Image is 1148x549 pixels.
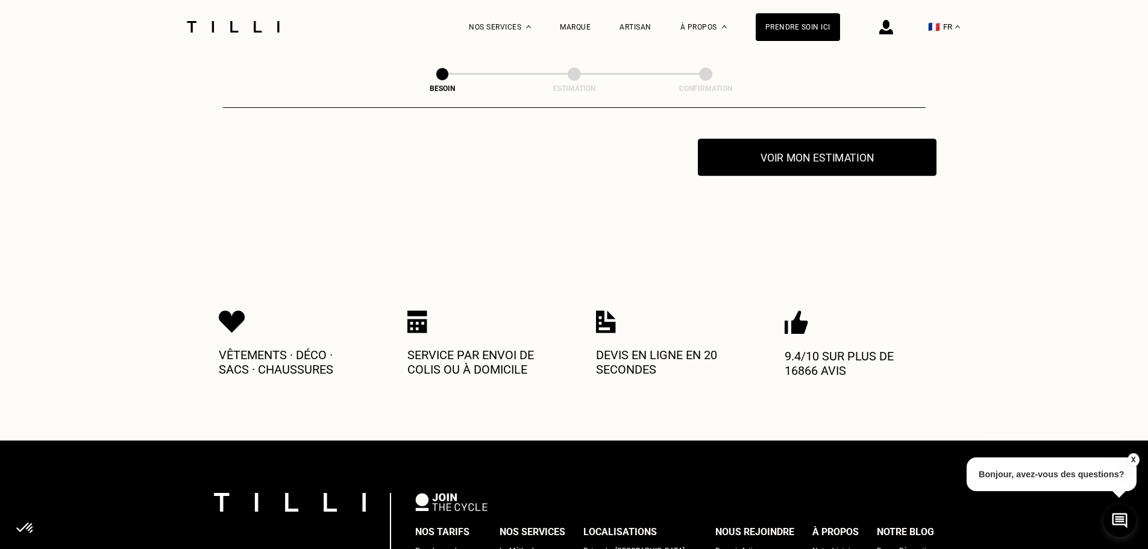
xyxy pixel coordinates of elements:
p: Devis en ligne en 20 secondes [596,348,741,377]
a: Marque [560,23,591,31]
p: Vêtements · Déco · Sacs · Chaussures [219,348,363,377]
div: Nos tarifs [415,523,469,541]
img: icône connexion [879,20,893,34]
div: À propos [812,523,859,541]
img: Logo du service de couturière Tilli [183,21,284,33]
a: Prendre soin ici [756,13,840,41]
span: 🇫🇷 [928,21,940,33]
img: menu déroulant [955,25,960,28]
div: Estimation [514,84,635,93]
img: Menu déroulant à propos [722,25,727,28]
img: Icon [219,310,245,333]
div: Confirmation [645,84,766,93]
div: Notre blog [877,523,934,541]
img: Icon [407,310,427,333]
img: Icon [785,310,808,334]
div: Besoin [382,84,503,93]
a: Artisan [619,23,651,31]
div: Nos services [500,523,565,541]
p: Bonjour, avez-vous des questions? [967,457,1137,491]
button: Voir mon estimation [698,139,936,176]
img: logo Tilli [214,493,366,512]
img: Icon [596,310,616,333]
button: X [1127,453,1139,466]
img: logo Join The Cycle [415,493,488,511]
img: Menu déroulant [526,25,531,28]
div: Nous rejoindre [715,523,794,541]
p: Service par envoi de colis ou à domicile [407,348,552,377]
p: 9.4/10 sur plus de 16866 avis [785,349,929,378]
div: Localisations [583,523,657,541]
